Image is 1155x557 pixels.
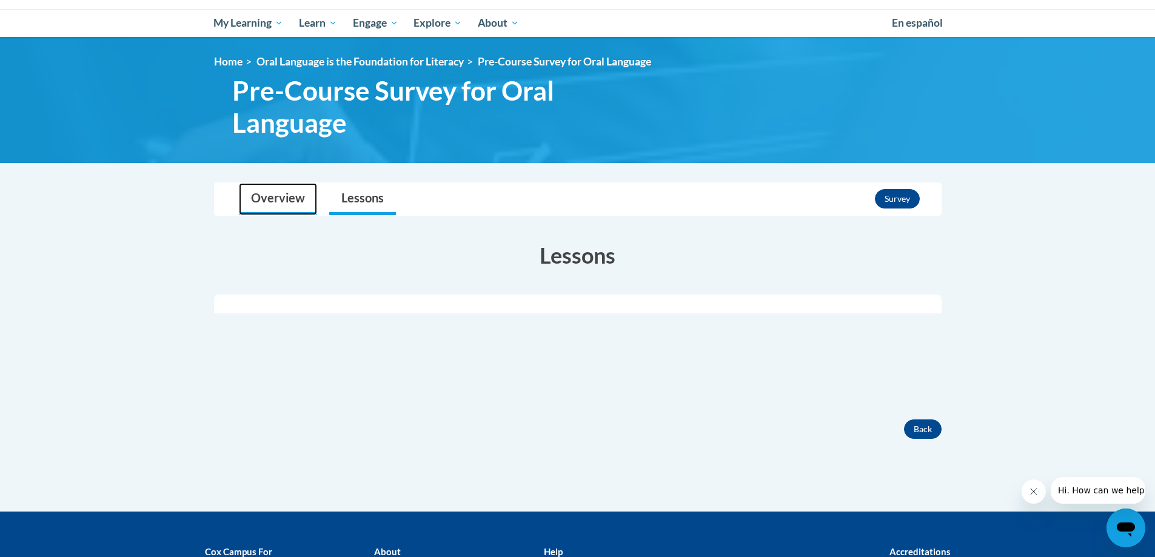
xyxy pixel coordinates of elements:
iframe: Button to launch messaging window [1106,509,1145,547]
span: My Learning [213,16,283,30]
span: Pre-Course Survey for Oral Language [478,55,651,68]
button: Survey [875,189,920,208]
a: Oral Language is the Foundation for Literacy [256,55,464,68]
iframe: Message from company [1051,477,1145,504]
h3: Lessons [214,240,942,270]
a: About [470,9,527,37]
span: About [478,16,519,30]
a: Lessons [329,183,396,215]
a: Engage [345,9,406,37]
a: Learn [291,9,345,37]
a: My Learning [206,9,292,37]
a: Overview [239,183,317,215]
b: Help [544,546,563,557]
b: About [374,546,401,557]
a: Home [214,55,243,68]
div: Main menu [196,9,960,37]
span: Explore [413,16,462,30]
span: Engage [353,16,398,30]
a: En español [884,10,951,36]
span: Hi. How can we help? [7,8,98,18]
a: Explore [406,9,470,37]
span: Pre-Course Survey for Oral Language [232,75,651,139]
span: Learn [299,16,337,30]
b: Accreditations [889,546,951,557]
b: Cox Campus For [205,546,272,557]
span: En español [892,16,943,29]
button: Back [904,419,942,439]
iframe: Close message [1022,479,1046,504]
